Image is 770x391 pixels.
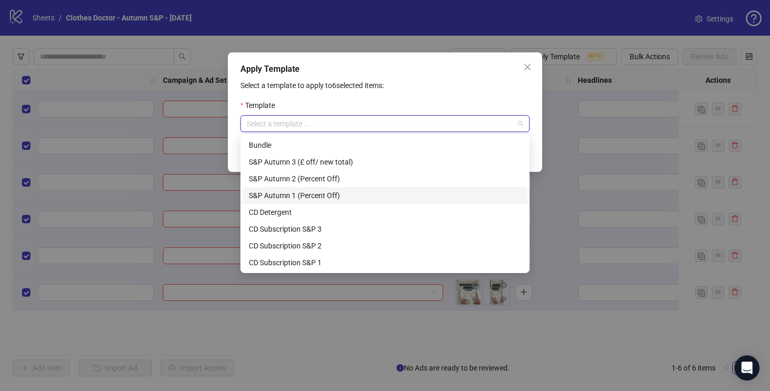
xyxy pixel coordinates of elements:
[249,156,521,168] div: S&P Autumn 3 (£ off/ new total)
[249,257,521,268] div: CD Subscription S&P 1
[249,173,521,184] div: S&P Autumn 2 (Percent Off)
[240,63,530,75] div: Apply Template
[519,59,536,75] button: Close
[243,204,527,221] div: CD Detergent
[243,170,527,187] div: S&P Autumn 2 (Percent Off)
[734,355,760,381] div: Open Intercom Messenger
[249,190,521,201] div: S&P Autumn 1 (Percent Off)
[243,137,527,154] div: Bundle
[249,240,521,252] div: CD Subscription S&P 2
[249,139,521,151] div: Bundle
[240,80,530,91] p: Select a template to apply to 6 selected items:
[243,187,527,204] div: S&P Autumn 1 (Percent Off)
[240,100,282,111] label: Template
[243,154,527,170] div: S&P Autumn 3 (£ off/ new total)
[249,207,521,218] div: CD Detergent
[243,237,527,254] div: CD Subscription S&P 2
[523,63,532,71] span: close
[243,221,527,237] div: CD Subscription S&P 3
[249,223,521,235] div: CD Subscription S&P 3
[243,254,527,271] div: CD Subscription S&P 1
